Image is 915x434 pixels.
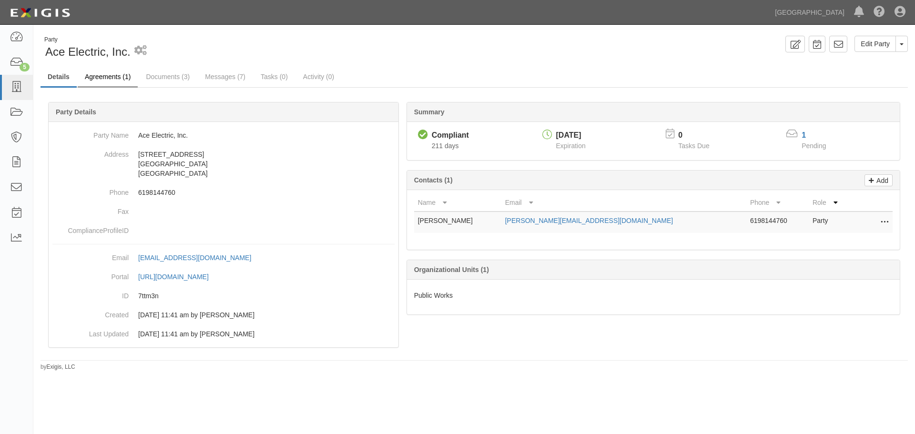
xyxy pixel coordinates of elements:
[864,174,893,186] a: Add
[134,46,147,56] i: 1 scheduled workflow
[874,175,888,186] p: Add
[41,363,75,371] small: by
[809,212,854,233] td: Party
[505,217,673,224] a: [PERSON_NAME][EMAIL_ADDRESS][DOMAIN_NAME]
[556,130,586,141] div: [DATE]
[414,212,501,233] td: [PERSON_NAME]
[418,130,428,140] i: Compliant
[52,305,129,320] dt: Created
[52,221,129,235] dt: ComplianceProfileID
[556,142,586,150] span: Expiration
[47,363,75,370] a: Exigis, LLC
[678,130,721,141] p: 0
[52,248,129,262] dt: Email
[78,67,138,88] a: Agreements (1)
[802,142,826,150] span: Pending
[138,254,262,262] a: [EMAIL_ADDRESS][DOMAIN_NAME]
[874,7,885,18] i: Help Center - Complianz
[52,183,129,197] dt: Phone
[52,286,129,301] dt: ID
[414,292,453,299] span: Public Works
[802,131,806,139] a: 1
[432,142,459,150] span: Since 03/03/2025
[854,36,896,52] a: Edit Party
[52,183,395,202] dd: 6198144760
[501,194,746,212] th: Email
[139,67,197,86] a: Documents (3)
[41,36,467,60] div: Ace Electric, Inc.
[414,194,501,212] th: Name
[44,36,131,44] div: Party
[52,286,395,305] dd: 7ttm3n
[432,130,469,141] div: Compliant
[20,63,30,71] div: 5
[52,202,129,216] dt: Fax
[52,126,129,140] dt: Party Name
[52,267,129,282] dt: Portal
[770,3,849,22] a: [GEOGRAPHIC_DATA]
[809,194,854,212] th: Role
[56,108,96,116] b: Party Details
[41,67,77,88] a: Details
[7,4,73,21] img: logo-5460c22ac91f19d4615b14bd174203de0afe785f0fc80cf4dbbc73dc1793850b.png
[52,145,395,183] dd: [STREET_ADDRESS] [GEOGRAPHIC_DATA] [GEOGRAPHIC_DATA]
[52,324,395,343] dd: 02/27/2025 11:41 am by Alma Sandoval
[414,266,489,273] b: Organizational Units (1)
[138,273,219,281] a: [URL][DOMAIN_NAME]
[52,305,395,324] dd: 02/27/2025 11:41 am by Alma Sandoval
[746,212,809,233] td: 6198144760
[45,45,131,58] span: Ace Electric, Inc.
[52,145,129,159] dt: Address
[52,324,129,339] dt: Last Updated
[414,108,445,116] b: Summary
[254,67,295,86] a: Tasks (0)
[746,194,809,212] th: Phone
[138,253,251,262] div: [EMAIL_ADDRESS][DOMAIN_NAME]
[414,176,453,184] b: Contacts (1)
[678,142,709,150] span: Tasks Due
[52,126,395,145] dd: Ace Electric, Inc.
[296,67,341,86] a: Activity (0)
[198,67,253,86] a: Messages (7)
